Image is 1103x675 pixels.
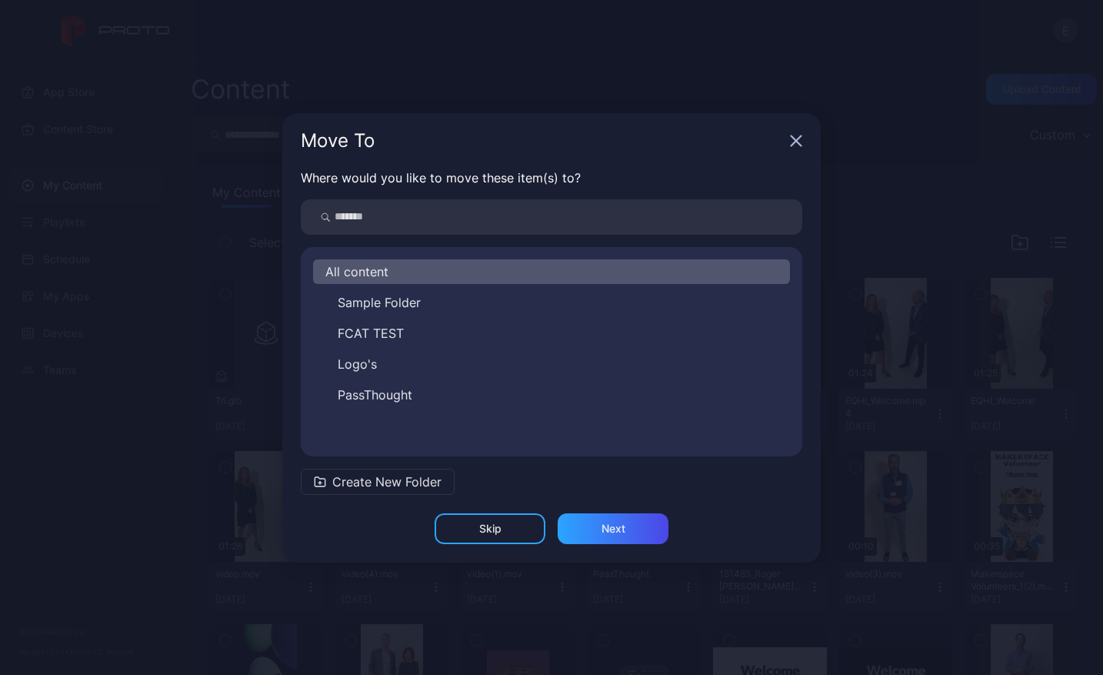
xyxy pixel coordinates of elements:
[313,290,790,315] button: Sample Folder
[301,469,455,495] button: Create New Folder
[332,473,442,491] span: Create New Folder
[338,293,421,312] span: Sample Folder
[313,383,790,407] button: PassThought
[435,513,545,544] button: Skip
[313,352,790,376] button: Logo's
[338,386,412,404] span: PassThought
[301,169,802,187] p: Where would you like to move these item(s) to?
[479,523,502,535] div: Skip
[601,523,625,535] div: Next
[313,321,790,346] button: FCAT TEST
[325,262,388,281] span: All content
[338,355,377,373] span: Logo's
[301,132,784,150] div: Move To
[338,324,404,343] span: FCAT TEST
[558,513,668,544] button: Next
